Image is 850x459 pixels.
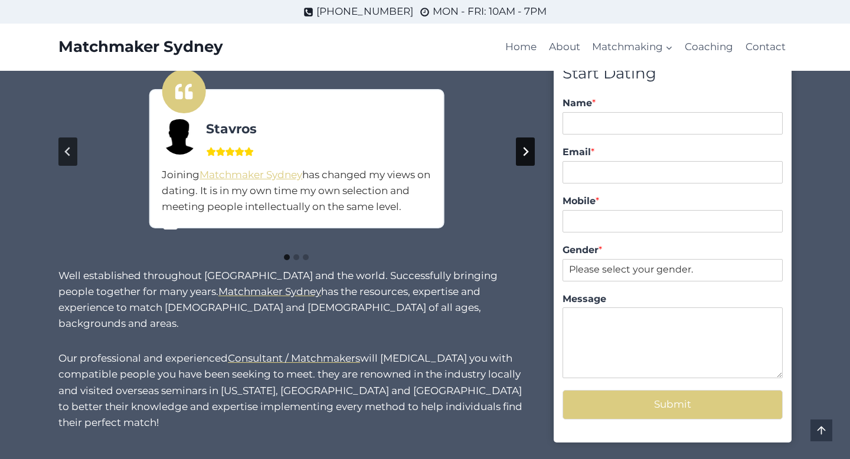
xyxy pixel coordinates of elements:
[563,244,783,257] label: Gender
[200,169,302,181] a: Matchmaker Sydney
[586,33,679,61] button: Child menu of Matchmaking
[58,38,223,56] a: Matchmaker Sydney
[79,57,514,229] div: 1 of 3
[58,268,535,332] p: Well established throughout [GEOGRAPHIC_DATA] and the world. Successfully bringing people togethe...
[218,286,321,297] a: Matchmaker Sydney
[58,350,535,431] p: Our professional and experienced will [MEDICAL_DATA] you with compatible people you have been see...
[563,390,783,419] button: Submit
[162,167,431,215] div: Joining has changed my views on dating. It is in my own time my own selection and meeting people ...
[58,137,77,166] button: Go to last slide
[162,119,431,139] h4: Stavros
[563,146,783,159] label: Email
[563,97,783,110] label: Name
[563,61,783,86] div: Start Dating
[563,293,783,306] label: Message
[162,119,197,155] img: maleProfile-150x150.jpg
[58,252,535,262] ul: Select a slide to show
[563,195,783,208] label: Mobile
[293,254,299,260] button: Go to slide 2
[499,33,542,61] a: Home
[228,352,360,364] a: Consultant / Matchmakers
[543,33,586,61] a: About
[563,210,783,232] input: Mobile
[303,254,309,260] button: Go to slide 3
[679,33,739,61] a: Coaching
[284,254,290,260] button: Go to slide 1
[810,419,832,441] a: Scroll to top
[740,33,792,61] a: Contact
[316,4,413,19] span: [PHONE_NUMBER]
[303,4,413,19] a: [PHONE_NUMBER]
[433,4,547,19] span: MON - FRI: 10AM - 7PM
[499,33,792,61] nav: Primary Navigation
[516,137,535,166] button: Next slide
